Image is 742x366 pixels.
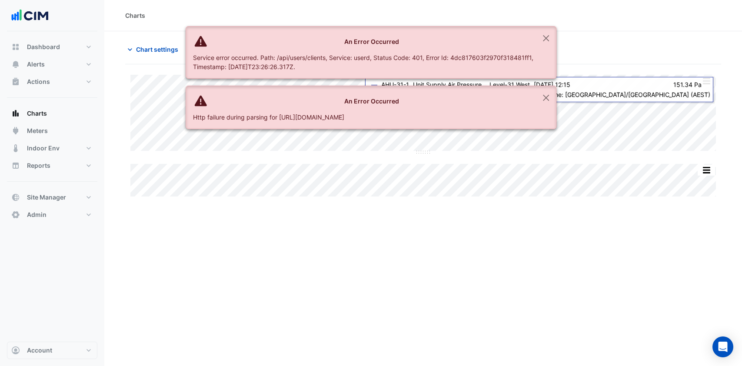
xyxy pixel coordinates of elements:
[344,97,399,105] strong: An Error Occurred
[698,76,715,87] button: More Options
[11,126,20,135] app-icon: Meters
[344,38,399,45] strong: An Error Occurred
[27,161,50,170] span: Reports
[11,210,20,219] app-icon: Admin
[27,144,60,153] span: Indoor Env
[193,113,536,122] div: Http failure during parsing for [URL][DOMAIN_NAME]
[11,43,20,51] app-icon: Dashboard
[11,144,20,153] app-icon: Indoor Env
[7,206,97,223] button: Admin
[11,161,20,170] app-icon: Reports
[7,105,97,122] button: Charts
[7,342,97,359] button: Account
[11,193,20,202] app-icon: Site Manager
[7,73,97,90] button: Actions
[7,140,97,157] button: Indoor Env
[11,60,20,69] app-icon: Alerts
[27,109,47,118] span: Charts
[7,189,97,206] button: Site Manager
[125,42,184,57] button: Chart settings
[11,77,20,86] app-icon: Actions
[27,126,48,135] span: Meters
[27,77,50,86] span: Actions
[698,165,715,176] button: More Options
[136,45,178,54] span: Chart settings
[27,210,47,219] span: Admin
[11,109,20,118] app-icon: Charts
[536,86,556,110] button: Close
[7,122,97,140] button: Meters
[27,60,45,69] span: Alerts
[10,7,50,24] img: Company Logo
[7,38,97,56] button: Dashboard
[712,336,733,357] div: Open Intercom Messenger
[7,157,97,174] button: Reports
[27,346,52,355] span: Account
[125,11,145,20] div: Charts
[536,27,556,50] button: Close
[7,56,97,73] button: Alerts
[193,53,536,71] div: Service error occurred. Path: /api/users/clients, Service: userd, Status Code: 401, Error Id: 4dc...
[27,193,66,202] span: Site Manager
[27,43,60,51] span: Dashboard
